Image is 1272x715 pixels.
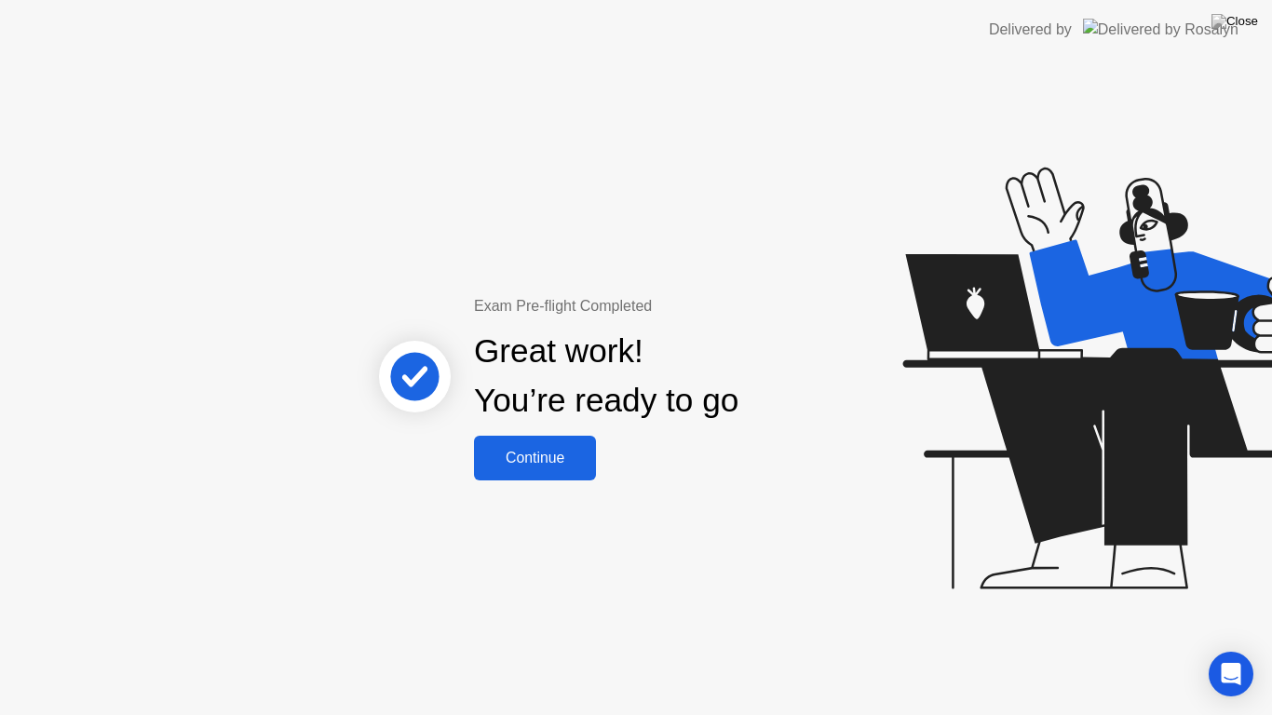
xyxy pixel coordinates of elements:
[989,19,1072,41] div: Delivered by
[474,327,738,425] div: Great work! You’re ready to go
[1083,19,1238,40] img: Delivered by Rosalyn
[1211,14,1258,29] img: Close
[474,295,859,317] div: Exam Pre-flight Completed
[480,450,590,466] div: Continue
[474,436,596,480] button: Continue
[1209,652,1253,696] div: Open Intercom Messenger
